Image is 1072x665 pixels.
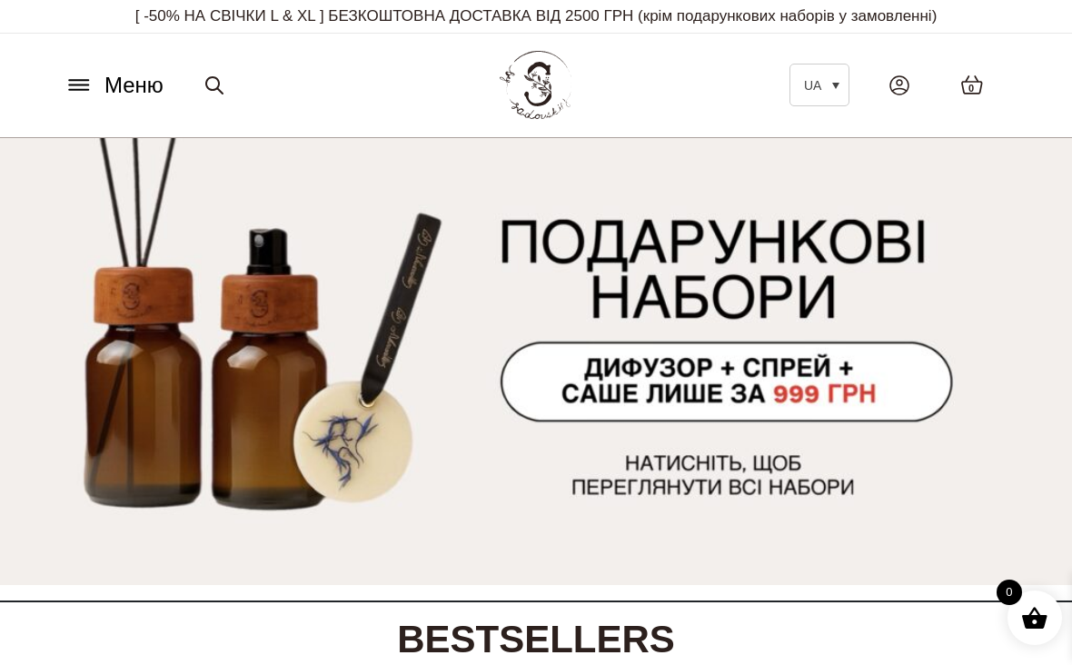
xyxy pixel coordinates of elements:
[804,78,821,93] span: UA
[59,68,169,103] button: Меню
[789,64,849,106] a: UA
[968,81,974,96] span: 0
[104,69,164,102] span: Меню
[500,51,572,119] img: BY SADOVSKIY
[942,56,1002,114] a: 0
[997,580,1022,605] span: 0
